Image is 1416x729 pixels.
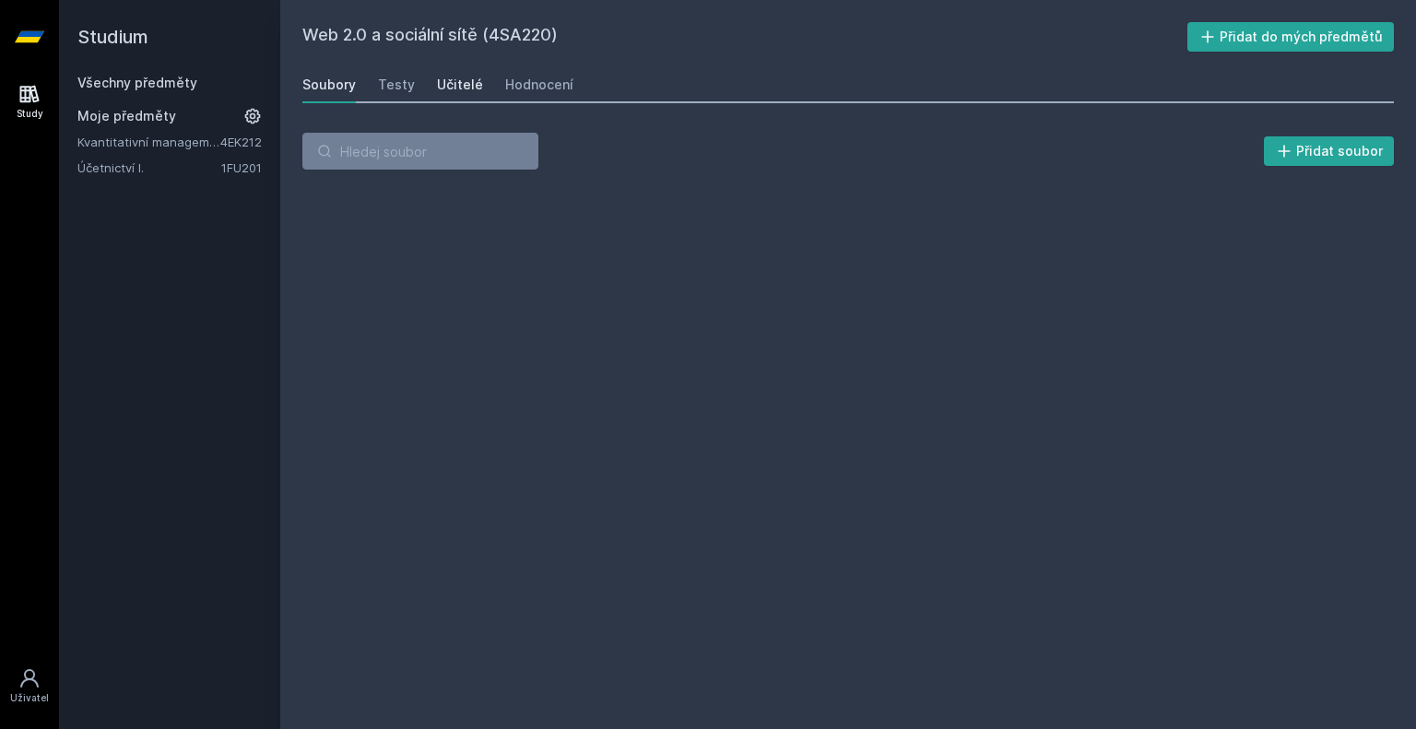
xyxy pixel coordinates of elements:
a: Hodnocení [505,66,573,103]
button: Přidat do mých předmětů [1187,22,1395,52]
div: Soubory [302,76,356,94]
div: Učitelé [437,76,483,94]
a: Testy [378,66,415,103]
a: Uživatel [4,658,55,714]
a: 4EK212 [220,135,262,149]
a: Study [4,74,55,130]
div: Testy [378,76,415,94]
a: Kvantitativní management [77,133,220,151]
button: Přidat soubor [1264,136,1395,166]
a: Všechny předměty [77,75,197,90]
div: Hodnocení [505,76,573,94]
input: Hledej soubor [302,133,538,170]
a: Účetnictví I. [77,159,221,177]
span: Moje předměty [77,107,176,125]
h2: Web 2.0 a sociální sítě (4SA220) [302,22,1187,52]
div: Uživatel [10,691,49,705]
a: Soubory [302,66,356,103]
a: 1FU201 [221,160,262,175]
div: Study [17,107,43,121]
a: Učitelé [437,66,483,103]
